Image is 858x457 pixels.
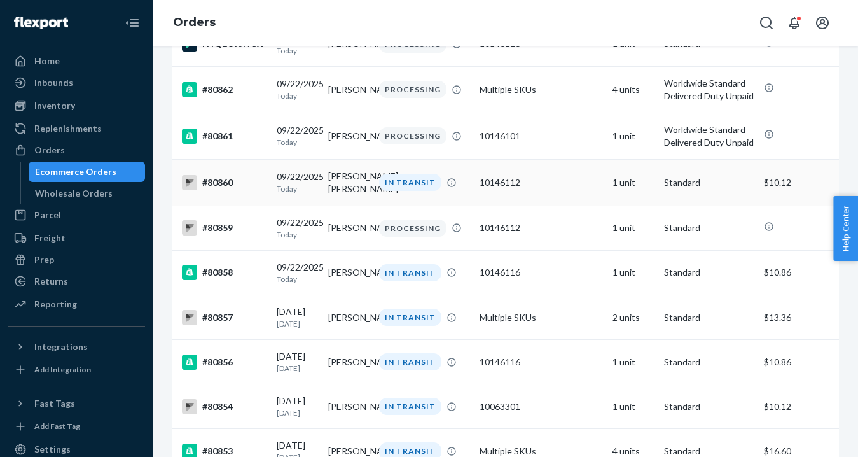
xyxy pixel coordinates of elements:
div: #80856 [182,355,266,370]
div: Inventory [34,99,75,112]
td: Multiple SKUs [474,295,608,340]
div: Add Fast Tag [34,421,80,432]
div: #80861 [182,129,266,144]
td: 1 unit [607,206,658,250]
p: Today [277,229,317,240]
div: Reporting [34,298,77,311]
p: Today [277,183,317,194]
div: [DATE] [277,350,317,374]
p: Today [277,45,317,56]
td: $10.86 [759,340,839,384]
div: IN TRANSIT [379,264,441,281]
td: 1 unit [607,384,658,429]
p: Standard [664,266,754,279]
p: Standard [664,176,754,189]
p: Today [277,274,317,285]
button: Open account menu [810,10,835,36]
ol: breadcrumbs [163,4,226,41]
td: [PERSON_NAME] [323,113,374,159]
div: 10146112 [480,221,603,234]
div: Parcel [34,209,61,221]
td: $10.86 [759,250,839,295]
div: [DATE] [277,306,317,329]
td: 2 units [607,295,658,340]
div: #80858 [182,265,266,280]
p: Standard [664,356,754,369]
a: Returns [8,271,145,292]
td: 4 units [607,66,658,113]
div: Freight [34,232,66,244]
a: Replenishments [8,118,145,139]
a: Reporting [8,294,145,314]
p: Today [277,137,317,148]
div: #80862 [182,82,266,97]
td: 1 unit [607,340,658,384]
td: [PERSON_NAME] [323,340,374,384]
td: 1 unit [607,250,658,295]
div: #80859 [182,220,266,236]
td: [PERSON_NAME] [323,206,374,250]
button: Integrations [8,337,145,357]
div: Add Integration [34,364,91,375]
td: [PERSON_NAME] [323,295,374,340]
div: 09/22/2025 [277,78,317,101]
div: IN TRANSIT [379,398,441,415]
a: Inventory [8,95,145,116]
a: Wholesale Orders [29,183,146,204]
div: 09/22/2025 [277,171,317,194]
a: Add Fast Tag [8,419,145,434]
td: [PERSON_NAME] [323,250,374,295]
div: Wholesale Orders [35,187,113,200]
div: Fast Tags [34,397,75,410]
p: Today [277,90,317,101]
td: $13.36 [759,295,839,340]
button: Help Center [833,196,858,261]
a: Home [8,51,145,71]
a: Orders [173,15,216,29]
button: Open notifications [782,10,807,36]
div: 10146101 [480,130,603,143]
td: [PERSON_NAME] [323,66,374,113]
div: PROCESSING [379,81,446,98]
div: 10146116 [480,356,603,369]
div: #80857 [182,310,266,325]
button: Open Search Box [754,10,779,36]
td: $10.12 [759,159,839,206]
div: 10146112 [480,176,603,189]
div: 10146116 [480,266,603,279]
p: Standard [664,311,754,324]
a: Parcel [8,205,145,225]
a: Prep [8,250,145,270]
div: 09/22/2025 [277,124,317,148]
button: Close Navigation [120,10,145,36]
p: Standard [664,400,754,413]
div: #80854 [182,399,266,414]
div: Home [34,55,60,67]
a: Orders [8,140,145,160]
div: Replenishments [34,122,102,135]
div: 10063301 [480,400,603,413]
div: Integrations [34,341,88,353]
a: Freight [8,228,145,248]
div: Returns [34,275,68,288]
p: [DATE] [277,363,317,374]
img: Flexport logo [14,17,68,29]
td: Multiple SKUs [474,66,608,113]
div: [DATE] [277,395,317,418]
div: Inbounds [34,76,73,89]
div: PROCESSING [379,220,446,237]
div: Settings [34,443,71,456]
a: Inbounds [8,73,145,93]
div: Orders [34,144,65,157]
p: [DATE] [277,318,317,329]
div: IN TRANSIT [379,353,441,370]
div: IN TRANSIT [379,174,441,191]
div: IN TRANSIT [379,309,441,326]
div: 09/22/2025 [277,216,317,240]
p: Worldwide Standard Delivered Duty Unpaid [664,77,754,102]
div: 09/22/2025 [277,261,317,285]
p: Standard [664,221,754,234]
button: Fast Tags [8,393,145,414]
p: Worldwide Standard Delivered Duty Unpaid [664,123,754,149]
